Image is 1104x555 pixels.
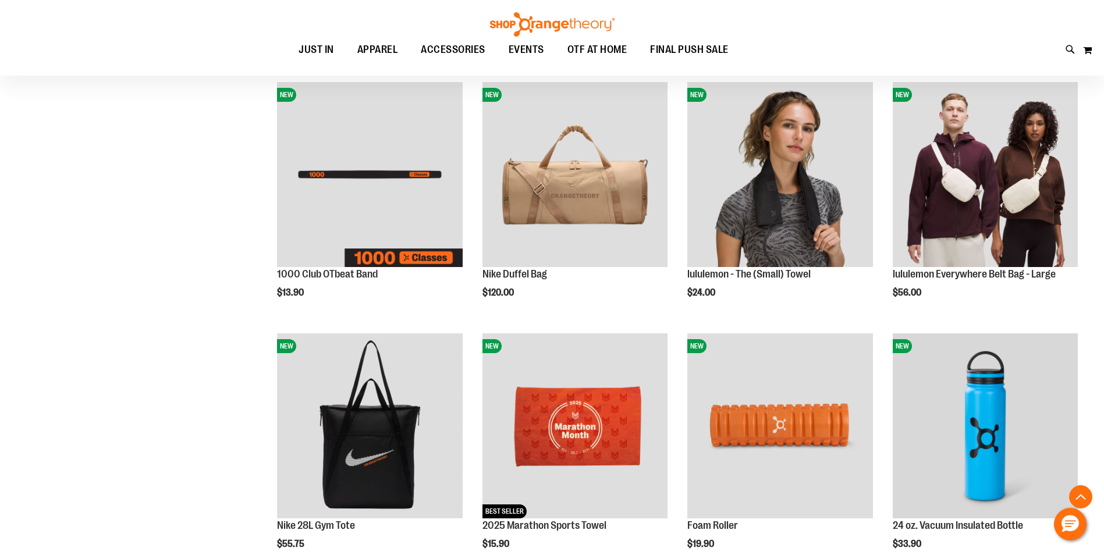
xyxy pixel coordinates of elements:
[687,88,707,102] span: NEW
[687,520,738,531] a: Foam Roller
[687,82,872,267] img: lululemon - The (Small) Towel
[277,287,306,298] span: $13.90
[893,333,1078,520] a: 24 oz. Vacuum Insulated BottleNEW
[277,339,296,353] span: NEW
[893,82,1078,267] img: lululemon Everywhere Belt Bag - Large
[482,82,668,269] a: Nike Duffel BagNEW
[421,37,485,63] span: ACCESSORIES
[893,82,1078,269] a: lululemon Everywhere Belt Bag - LargeNEW
[277,82,462,267] img: Image of 1000 Club OTbeat Band
[409,37,497,63] a: ACCESSORIES
[277,333,462,518] img: Nike 28L Gym Tote
[567,37,627,63] span: OTF AT HOME
[277,539,306,549] span: $55.75
[299,37,334,63] span: JUST IN
[488,12,616,37] img: Shop Orangetheory
[482,539,511,549] span: $15.90
[477,76,673,328] div: product
[887,76,1084,328] div: product
[482,520,606,531] a: 2025 Marathon Sports Towel
[687,268,811,280] a: lululemon - The (Small) Towel
[277,520,355,531] a: Nike 28L Gym Tote
[893,88,912,102] span: NEW
[687,287,717,298] span: $24.00
[482,333,668,520] a: 2025 Marathon Sports TowelNEWBEST SELLER
[482,268,547,280] a: Nike Duffel Bag
[277,82,462,269] a: Image of 1000 Club OTbeat BandNEW
[893,539,923,549] span: $33.90
[650,37,729,63] span: FINAL PUSH SALE
[687,539,716,549] span: $19.90
[287,37,346,63] a: JUST IN
[1069,485,1092,508] button: Back To Top
[893,339,912,353] span: NEW
[497,37,556,63] a: EVENTS
[638,37,740,63] a: FINAL PUSH SALE
[893,333,1078,518] img: 24 oz. Vacuum Insulated Bottle
[893,520,1023,531] a: 24 oz. Vacuum Insulated Bottle
[687,82,872,269] a: lululemon - The (Small) TowelNEW
[1054,508,1087,540] button: Hello, have a question? Let’s chat.
[482,82,668,267] img: Nike Duffel Bag
[357,37,398,63] span: APPAREL
[482,88,502,102] span: NEW
[271,76,468,322] div: product
[556,37,639,63] a: OTF AT HOME
[687,339,707,353] span: NEW
[346,37,410,63] a: APPAREL
[482,504,527,518] span: BEST SELLER
[482,339,502,353] span: NEW
[482,333,668,518] img: 2025 Marathon Sports Towel
[893,287,923,298] span: $56.00
[277,333,462,520] a: Nike 28L Gym ToteNEW
[687,333,872,518] img: Foam Roller
[277,268,378,280] a: 1000 Club OTbeat Band
[893,268,1056,280] a: lululemon Everywhere Belt Bag - Large
[509,37,544,63] span: EVENTS
[482,287,516,298] span: $120.00
[277,88,296,102] span: NEW
[681,76,878,328] div: product
[687,333,872,520] a: Foam RollerNEW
